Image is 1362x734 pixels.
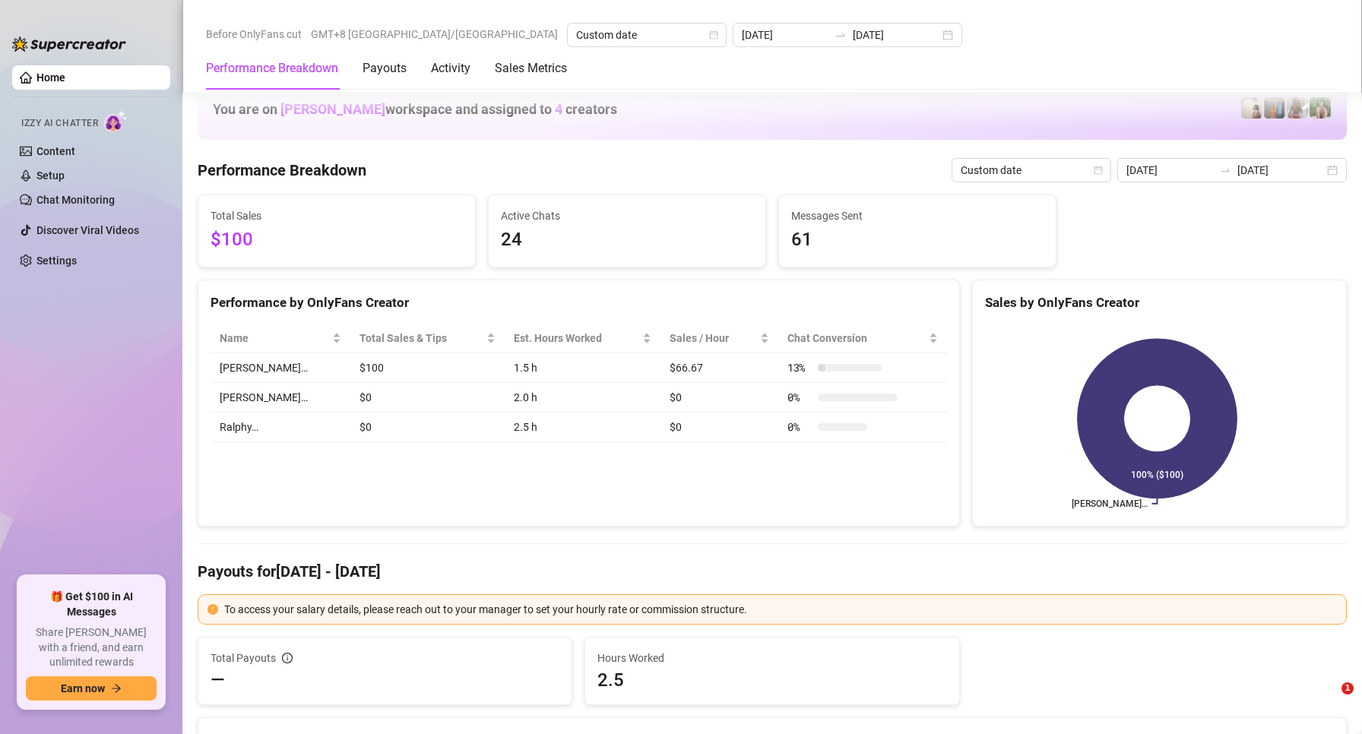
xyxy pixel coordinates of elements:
span: Messages Sent [791,207,1044,224]
span: 4 [555,101,562,117]
span: Total Sales [211,207,463,224]
span: swap-right [1219,164,1231,176]
td: 2.0 h [505,383,660,413]
span: 2.5 [597,668,946,692]
span: Custom date [961,159,1102,182]
th: Total Sales & Tips [350,324,505,353]
td: $0 [660,383,778,413]
span: [PERSON_NAME] [280,101,385,117]
span: info-circle [282,653,293,663]
span: Active Chats [501,207,753,224]
td: $0 [350,383,505,413]
a: Home [36,71,65,84]
h4: Performance Breakdown [198,160,366,181]
td: [PERSON_NAME]… [211,353,350,383]
img: Wayne [1264,97,1285,119]
span: to [835,29,847,41]
span: 13 % [787,359,812,376]
input: End date [1237,162,1324,179]
span: calendar [1094,166,1103,175]
input: End date [853,27,939,43]
span: 0 % [787,419,812,435]
div: Activity [431,59,470,78]
td: $66.67 [660,353,778,383]
span: Custom date [576,24,717,46]
td: Ralphy… [211,413,350,442]
img: logo-BBDzfeDw.svg [12,36,126,52]
div: To access your salary details, please reach out to your manager to set your hourly rate or commis... [224,601,1337,618]
span: exclamation-circle [207,604,218,615]
input: Start date [1126,162,1213,179]
span: 0 % [787,389,812,406]
h1: You are on workspace and assigned to creators [213,101,617,118]
span: Before OnlyFans cut [206,23,302,46]
img: Nathaniel [1287,97,1308,119]
th: Sales / Hour [660,324,778,353]
a: Chat Monitoring [36,194,115,206]
span: Share [PERSON_NAME] with a friend, and earn unlimited rewards [26,625,157,670]
span: 24 [501,226,753,255]
span: $100 [211,226,463,255]
h4: Payouts for [DATE] - [DATE] [198,561,1347,582]
span: calendar [709,30,718,40]
a: Settings [36,255,77,267]
span: Total Sales & Tips [360,330,483,346]
span: arrow-right [111,683,122,694]
span: GMT+8 [GEOGRAPHIC_DATA]/[GEOGRAPHIC_DATA] [311,23,558,46]
th: Name [211,324,350,353]
span: Hours Worked [597,650,946,666]
input: Start date [742,27,828,43]
div: Performance Breakdown [206,59,338,78]
span: 🎁 Get $100 in AI Messages [26,590,157,619]
div: Sales by OnlyFans Creator [985,293,1334,313]
img: Ralphy [1241,97,1262,119]
span: Sales / Hour [670,330,757,346]
span: Izzy AI Chatter [21,116,98,131]
span: — [211,668,225,692]
td: [PERSON_NAME]… [211,383,350,413]
a: Setup [36,169,65,182]
td: $0 [660,413,778,442]
th: Chat Conversion [778,324,947,353]
span: Total Payouts [211,650,276,666]
span: Name [220,330,329,346]
td: 1.5 h [505,353,660,383]
td: $0 [350,413,505,442]
div: Payouts [363,59,407,78]
button: Earn nowarrow-right [26,676,157,701]
td: $100 [350,353,505,383]
iframe: Intercom live chat [1310,682,1347,719]
a: Content [36,145,75,157]
text: [PERSON_NAME]… [1071,498,1147,509]
a: Discover Viral Videos [36,224,139,236]
div: Sales Metrics [495,59,567,78]
div: Est. Hours Worked [514,330,639,346]
span: swap-right [835,29,847,41]
img: AI Chatter [104,110,128,132]
td: 2.5 h [505,413,660,442]
div: Performance by OnlyFans Creator [211,293,947,313]
span: to [1219,164,1231,176]
span: Earn now [61,682,105,694]
span: 1 [1341,682,1354,694]
span: 61 [791,226,1044,255]
span: Chat Conversion [787,330,926,346]
img: Nathaniel [1310,97,1331,119]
